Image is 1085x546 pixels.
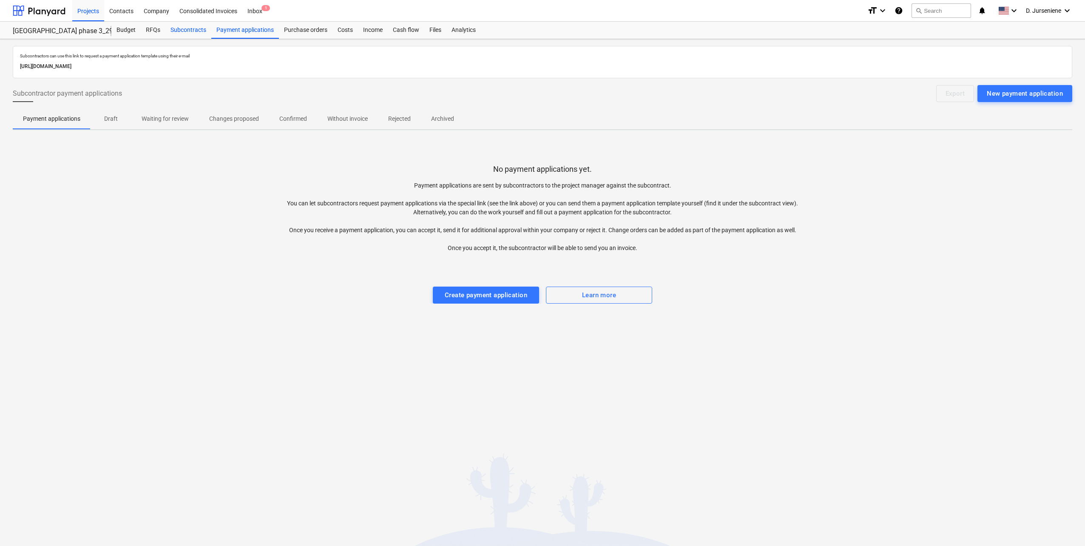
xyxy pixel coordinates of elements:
i: keyboard_arrow_down [1062,6,1072,16]
span: Subcontractor payment applications [13,88,122,99]
a: Payment applications [211,22,279,39]
p: Payment applications are sent by subcontractors to the project manager against the subcontract. Y... [278,181,807,253]
span: D. Jurseniene [1026,7,1061,14]
a: Income [358,22,388,39]
p: Payment applications [23,114,80,123]
a: Cash flow [388,22,424,39]
button: Create payment application [433,287,539,304]
p: Subcontractors can use this link to request a payment application template using their e-mail [20,53,1065,59]
span: search [915,7,922,14]
iframe: Chat Widget [1042,505,1085,546]
a: Subcontracts [165,22,211,39]
div: Create payment application [445,290,527,301]
div: New payment application [987,88,1063,99]
p: Draft [101,114,121,123]
a: Files [424,22,446,39]
i: Knowledge base [895,6,903,16]
i: keyboard_arrow_down [1009,6,1019,16]
div: [GEOGRAPHIC_DATA] phase 3_2901993/2901994/2901995 [13,27,101,36]
p: Waiting for review [142,114,189,123]
i: format_size [867,6,878,16]
p: No payment applications yet. [493,164,592,174]
button: Search [912,3,971,18]
p: Changes proposed [209,114,259,123]
a: Costs [332,22,358,39]
a: Analytics [446,22,481,39]
a: RFQs [141,22,165,39]
p: [URL][DOMAIN_NAME] [20,62,1065,71]
button: Learn more [546,287,652,304]
span: 1 [261,5,270,11]
p: Without invoice [327,114,368,123]
i: keyboard_arrow_down [878,6,888,16]
button: New payment application [977,85,1072,102]
p: Archived [431,114,454,123]
p: Rejected [388,114,411,123]
p: Confirmed [279,114,307,123]
i: notifications [978,6,986,16]
a: Purchase orders [279,22,332,39]
a: Budget [111,22,141,39]
div: Learn more [582,290,616,301]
